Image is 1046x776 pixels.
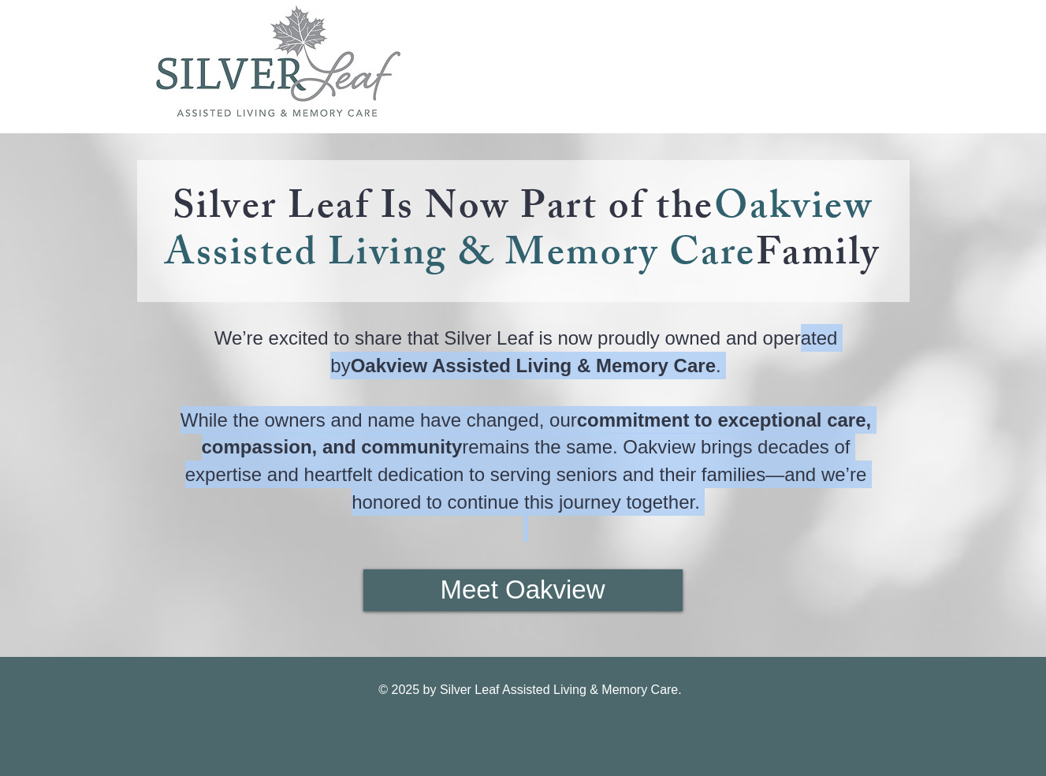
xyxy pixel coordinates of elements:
span: remains the same. Oakview brings decades of expertise and heartfelt dedication to serving seniors... [185,436,866,512]
span: © 2025 by Silver Leaf Assisted Living & Memory Care. [378,683,681,696]
a: Meet Oakview [363,569,683,611]
span: Meet Oakview [440,572,605,608]
span: . [716,355,721,376]
span: Oakview Assisted Living & Memory Care [165,177,873,291]
a: Silver Leaf Is Now Part of theOakview Assisted Living & Memory CareFamily [165,177,880,291]
span: We’re excited to share that Silver Leaf is now proudly owned and operated by [214,327,838,376]
span: While the owners and name have changed, our [181,409,577,431]
img: SilverLeaf_Logos_FIN_edited.jpg [156,6,400,117]
span: Oakview Assisted Living & Memory Care [351,355,716,376]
